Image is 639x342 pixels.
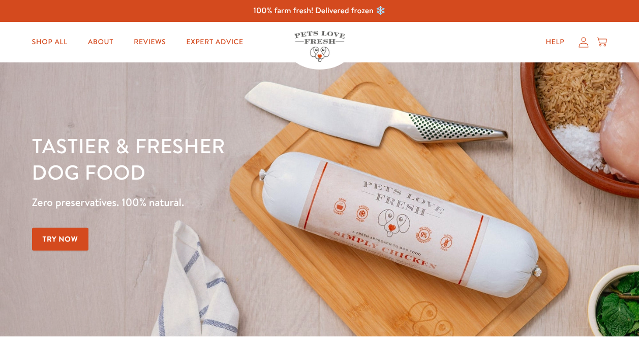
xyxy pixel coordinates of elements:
[294,31,345,62] img: Pets Love Fresh
[126,32,174,52] a: Reviews
[32,228,89,251] a: Try Now
[178,32,252,52] a: Expert Advice
[32,132,415,185] h1: Tastier & fresher dog food
[24,32,76,52] a: Shop All
[80,32,121,52] a: About
[537,32,572,52] a: Help
[32,193,415,212] p: Zero preservatives. 100% natural.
